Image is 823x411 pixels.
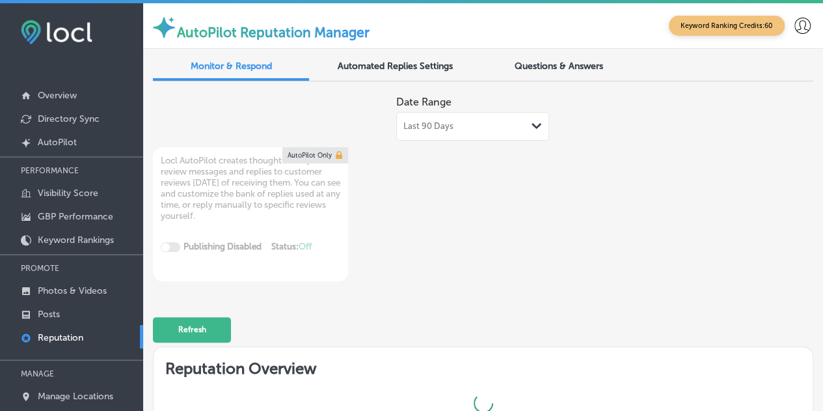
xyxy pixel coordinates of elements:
[38,285,107,296] p: Photos & Videos
[38,211,113,222] p: GBP Performance
[38,113,100,124] p: Directory Sync
[515,61,603,72] span: Questions & Answers
[669,16,785,36] span: Keyword Ranking Credits: 60
[38,391,113,402] p: Manage Locations
[38,332,83,343] p: Reputation
[153,317,231,343] button: Refresh
[38,309,60,320] p: Posts
[38,188,98,199] p: Visibility Score
[396,96,452,108] label: Date Range
[38,137,77,148] p: AutoPilot
[177,24,370,40] label: AutoPilot Reputation Manager
[151,14,177,40] img: autopilot-icon
[191,61,272,72] span: Monitor & Respond
[38,90,77,101] p: Overview
[21,20,92,44] img: fda3e92497d09a02dc62c9cd864e3231.png
[154,347,813,386] h2: Reputation Overview
[38,234,114,246] p: Keyword Rankings
[338,61,453,72] span: Automated Replies Settings
[403,121,453,132] span: Last 90 Days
